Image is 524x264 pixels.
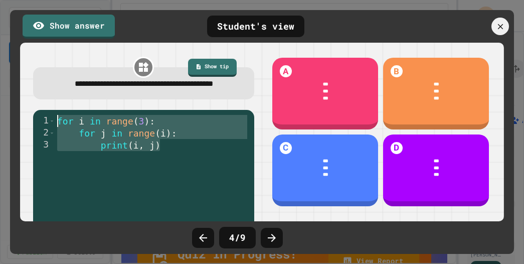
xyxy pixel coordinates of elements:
[280,142,292,154] h1: C
[49,115,55,127] span: Toggle code folding, rows 1 through 3
[49,127,55,139] span: Toggle code folding, rows 2 through 3
[23,15,115,39] a: Show answer
[33,139,55,151] div: 3
[188,59,237,77] a: Show tip
[391,142,403,154] h1: D
[33,115,55,127] div: 1
[280,65,292,77] h1: A
[207,16,304,37] div: Student's view
[33,127,55,139] div: 2
[219,227,256,248] div: 4 / 9
[391,65,403,77] h1: B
